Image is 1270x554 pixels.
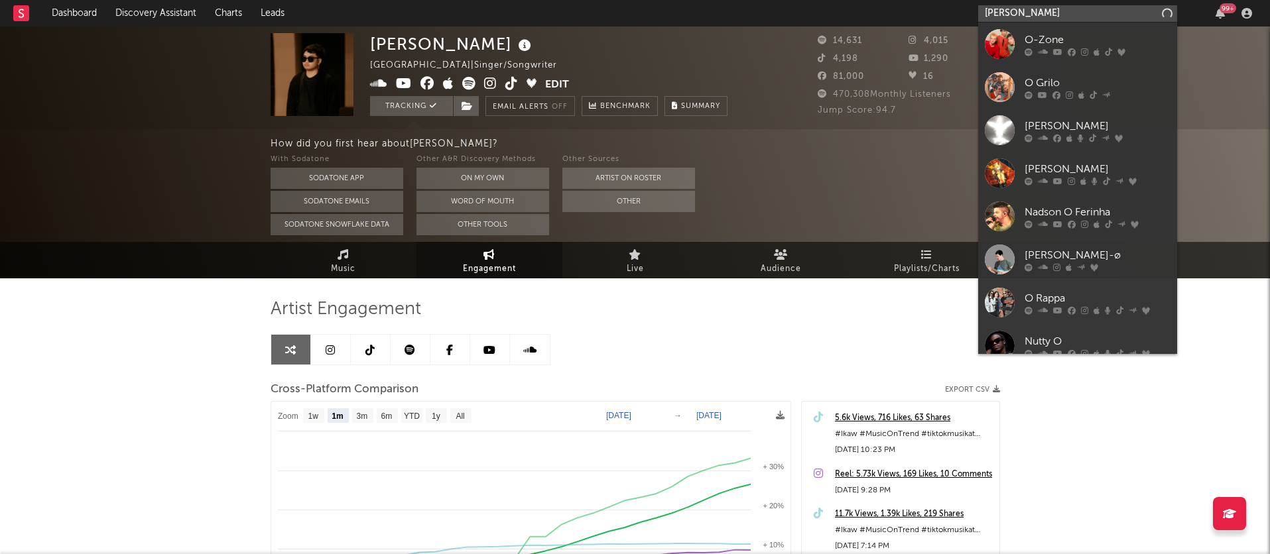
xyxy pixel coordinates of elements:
button: Other Tools [416,214,549,235]
span: Music [331,261,355,277]
button: Other [562,191,695,212]
em: Off [552,103,568,111]
button: Sodatone App [271,168,403,189]
span: 470,308 Monthly Listeners [818,90,951,99]
div: Nutty O [1025,333,1171,349]
button: Export CSV [945,386,1000,394]
span: Audience [761,261,801,277]
a: Reel: 5.73k Views, 169 Likes, 10 Comments [835,467,993,482]
text: 3m [356,412,367,421]
text: [DATE] [696,411,722,420]
button: Summary [665,96,728,116]
button: Artist on Roster [562,168,695,189]
text: + 10% [763,541,784,549]
span: Cross-Platform Comparison [271,382,418,398]
a: O-Zone [978,23,1177,66]
a: Music [271,242,416,278]
div: [DATE] 7:14 PM [835,538,993,554]
text: → [674,411,682,420]
div: [DATE] 10:23 PM [835,442,993,458]
div: [PERSON_NAME]-ø [1025,247,1171,263]
text: [DATE] [606,411,631,420]
button: Word Of Mouth [416,191,549,212]
div: Nadson O Ferinha [1025,204,1171,220]
a: Nutty O [978,324,1177,367]
button: Tracking [370,96,453,116]
button: Email AlertsOff [485,96,575,116]
text: 1m [332,412,343,421]
a: Playlists/Charts [854,242,1000,278]
button: 99+ [1216,8,1225,19]
span: Engagement [463,261,516,277]
a: Nadson O Ferinha [978,195,1177,238]
div: [PERSON_NAME] [370,33,535,55]
span: Artist Engagement [271,302,421,317]
text: 1w [308,412,318,421]
text: + 20% [763,502,784,510]
div: [PERSON_NAME] [1025,161,1171,177]
div: Other Sources [562,152,695,168]
div: With Sodatone [271,152,403,168]
a: [PERSON_NAME]-ø [978,238,1177,281]
a: 11.7k Views, 1.39k Likes, 219 Shares [835,506,993,522]
text: + 30% [763,463,784,471]
div: [DATE] 9:28 PM [835,482,993,498]
a: O Rappa [978,281,1177,324]
button: Sodatone Emails [271,191,403,212]
button: Sodatone Snowflake Data [271,214,403,235]
a: 5.6k Views, 716 Likes, 63 Shares [835,410,993,426]
span: 4,015 [909,36,948,45]
span: 81,000 [818,72,864,81]
div: #Ikaw #MusicOnTrend #tiktokmusikat #trending #foryou [835,426,993,442]
span: Playlists/Charts [894,261,960,277]
text: 1y [432,412,440,421]
div: O-Zone [1025,32,1171,48]
a: Audience [708,242,854,278]
div: #Ikaw #MusicOnTrend #tiktokmusikat #trending #foryou [835,522,993,538]
span: 16 [909,72,934,81]
span: Live [627,261,644,277]
a: Live [562,242,708,278]
text: YTD [403,412,419,421]
button: On My Own [416,168,549,189]
button: Edit [545,77,569,93]
span: Benchmark [600,99,651,115]
span: 4,198 [818,54,858,63]
a: Engagement [416,242,562,278]
span: Jump Score: 94.7 [818,106,896,115]
div: 99 + [1220,3,1236,13]
div: O Grilo [1025,75,1171,91]
span: 14,631 [818,36,862,45]
div: O Rappa [1025,290,1171,306]
div: [PERSON_NAME] [1025,118,1171,134]
span: 1,290 [909,54,948,63]
input: Search for artists [978,5,1177,22]
text: 6m [381,412,392,421]
text: Zoom [278,412,298,421]
a: O Grilo [978,66,1177,109]
a: [PERSON_NAME] [978,109,1177,152]
a: [PERSON_NAME] [978,152,1177,195]
div: Other A&R Discovery Methods [416,152,549,168]
a: Benchmark [582,96,658,116]
span: Summary [681,103,720,110]
text: All [456,412,464,421]
div: [GEOGRAPHIC_DATA] | Singer/Songwriter [370,58,572,74]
